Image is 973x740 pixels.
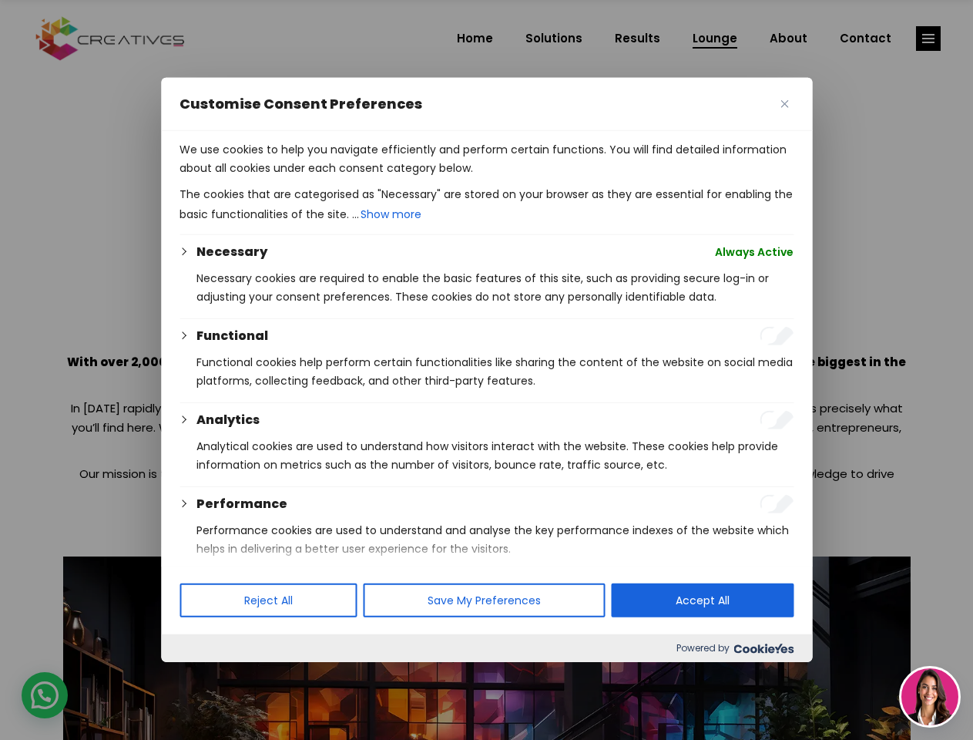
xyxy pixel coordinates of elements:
button: Performance [196,495,287,513]
img: Cookieyes logo [733,644,793,654]
input: Enable Functional [760,327,793,345]
p: Performance cookies are used to understand and analyse the key performance indexes of the website... [196,521,793,558]
div: Customise Consent Preferences [161,78,812,662]
button: Analytics [196,411,260,429]
div: Powered by [161,634,812,662]
p: Necessary cookies are required to enable the basic features of this site, such as providing secur... [196,269,793,306]
p: We use cookies to help you navigate efficiently and perform certain functions. You will find deta... [180,140,793,177]
img: Close [780,100,788,108]
button: Necessary [196,243,267,261]
button: Reject All [180,584,357,617]
span: Customise Consent Preferences [180,95,422,113]
button: Save My Preferences [363,584,605,617]
button: Close [775,95,793,113]
span: Always Active [715,243,793,261]
p: Analytical cookies are used to understand how visitors interact with the website. These cookies h... [196,437,793,474]
p: The cookies that are categorised as "Necessary" are stored on your browser as they are essential ... [180,185,793,225]
button: Show more [359,203,423,225]
button: Functional [196,327,268,345]
img: agent [901,668,958,725]
input: Enable Analytics [760,411,793,429]
p: Functional cookies help perform certain functionalities like sharing the content of the website o... [196,353,793,390]
button: Accept All [611,584,793,617]
input: Enable Performance [760,495,793,513]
